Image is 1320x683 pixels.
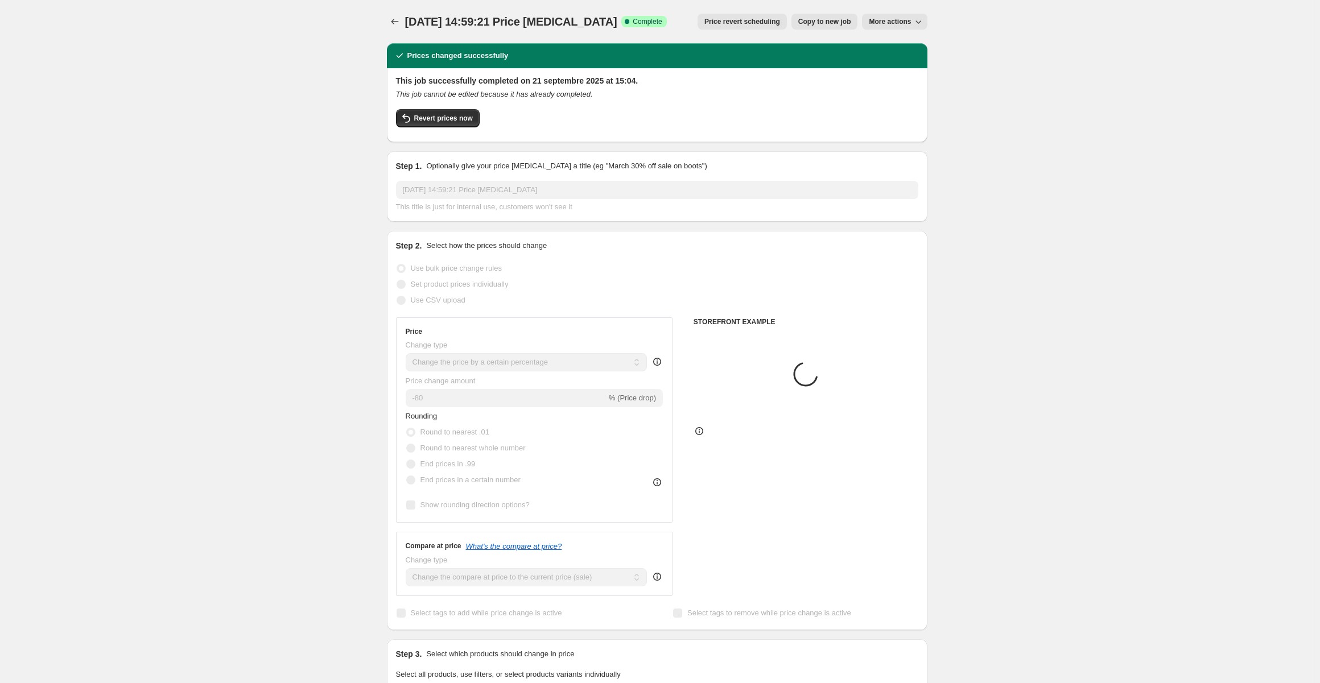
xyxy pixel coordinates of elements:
button: More actions [862,14,927,30]
span: Price change amount [406,376,476,385]
button: Price revert scheduling [698,14,787,30]
p: Select how the prices should change [426,240,547,251]
h2: Prices changed successfully [407,50,509,61]
span: Round to nearest whole number [420,444,526,452]
span: % (Price drop) [609,394,656,402]
span: Rounding [406,412,438,420]
span: More actions [869,17,911,26]
h2: This job successfully completed on 21 septembre 2025 at 15:04. [396,75,918,86]
span: Complete [633,17,662,26]
span: [DATE] 14:59:21 Price [MEDICAL_DATA] [405,15,617,28]
span: Select tags to add while price change is active [411,609,562,617]
div: help [651,571,663,582]
span: Round to nearest .01 [420,428,489,436]
h3: Price [406,327,422,336]
span: Select all products, use filters, or select products variants individually [396,670,621,678]
div: help [651,356,663,367]
i: This job cannot be edited because it has already completed. [396,90,593,98]
span: Revert prices now [414,114,473,123]
span: End prices in .99 [420,460,476,468]
button: Price change jobs [387,14,403,30]
h3: Compare at price [406,541,461,550]
span: End prices in a certain number [420,475,521,484]
span: Show rounding direction options? [420,500,530,509]
h2: Step 3. [396,648,422,660]
span: Use CSV upload [411,296,465,304]
button: What's the compare at price? [466,542,562,550]
h6: STOREFRONT EXAMPLE [694,317,918,326]
span: Price revert scheduling [704,17,780,26]
input: 30% off holiday sale [396,181,918,199]
span: This title is just for internal use, customers won't see it [396,202,572,211]
button: Copy to new job [791,14,858,30]
h2: Step 2. [396,240,422,251]
span: Set product prices individually [411,280,509,288]
span: Copy to new job [798,17,851,26]
button: Revert prices now [396,109,480,127]
p: Optionally give your price [MEDICAL_DATA] a title (eg "March 30% off sale on boots") [426,160,707,172]
span: Change type [406,341,448,349]
h2: Step 1. [396,160,422,172]
input: -15 [406,389,607,407]
p: Select which products should change in price [426,648,574,660]
span: Use bulk price change rules [411,264,502,272]
span: Select tags to remove while price change is active [687,609,851,617]
span: Change type [406,556,448,564]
